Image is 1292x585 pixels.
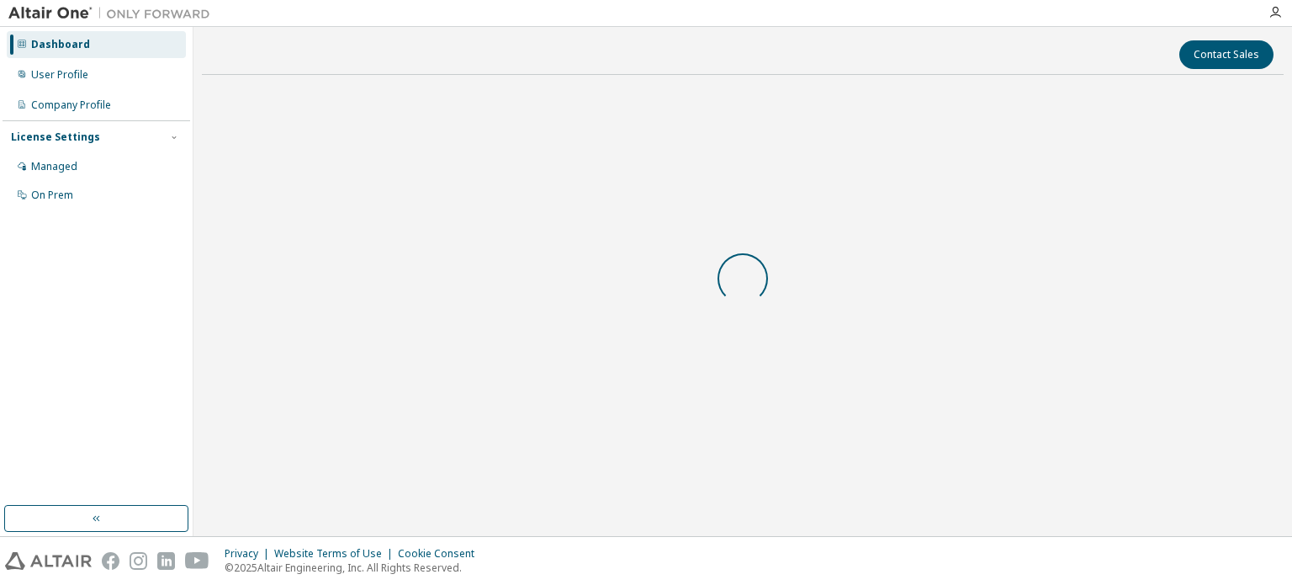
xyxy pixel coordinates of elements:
[102,552,119,570] img: facebook.svg
[225,547,274,561] div: Privacy
[185,552,209,570] img: youtube.svg
[31,160,77,173] div: Managed
[8,5,219,22] img: Altair One
[225,561,484,575] p: © 2025 Altair Engineering, Inc. All Rights Reserved.
[274,547,398,561] div: Website Terms of Use
[157,552,175,570] img: linkedin.svg
[31,98,111,112] div: Company Profile
[31,38,90,51] div: Dashboard
[130,552,147,570] img: instagram.svg
[398,547,484,561] div: Cookie Consent
[31,68,88,82] div: User Profile
[1179,40,1273,69] button: Contact Sales
[31,189,73,202] div: On Prem
[11,130,100,144] div: License Settings
[5,552,92,570] img: altair_logo.svg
